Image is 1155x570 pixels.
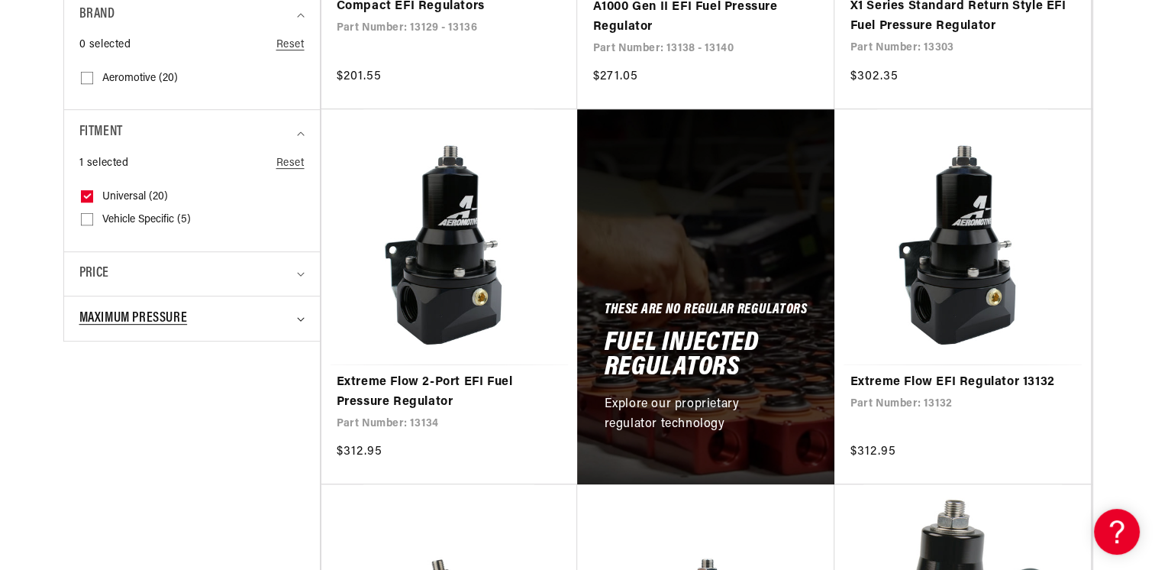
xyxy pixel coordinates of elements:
span: Aeromotive (20) [102,72,178,86]
h2: Fuel Injected Regulators [604,332,808,380]
a: Extreme Flow EFI Regulator 13132 [850,373,1076,393]
span: Vehicle Specific (5) [102,213,191,227]
span: Brand [79,4,115,26]
span: Price [79,264,109,284]
summary: Fitment (1 selected) [79,110,305,155]
span: Maximum Pressure [79,308,188,330]
h5: These Are No Regular Regulators [604,305,807,317]
span: 0 selected [79,37,131,53]
a: Extreme Flow 2-Port EFI Fuel Pressure Regulator [337,373,563,412]
a: Reset [276,37,305,53]
span: Universal (20) [102,190,168,204]
a: Reset [276,155,305,172]
p: Explore our proprietary regulator technology [604,395,791,434]
span: 1 selected [79,155,129,172]
summary: Price [79,252,305,296]
summary: Maximum Pressure (0 selected) [79,296,305,342]
span: Fitment [79,121,123,144]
